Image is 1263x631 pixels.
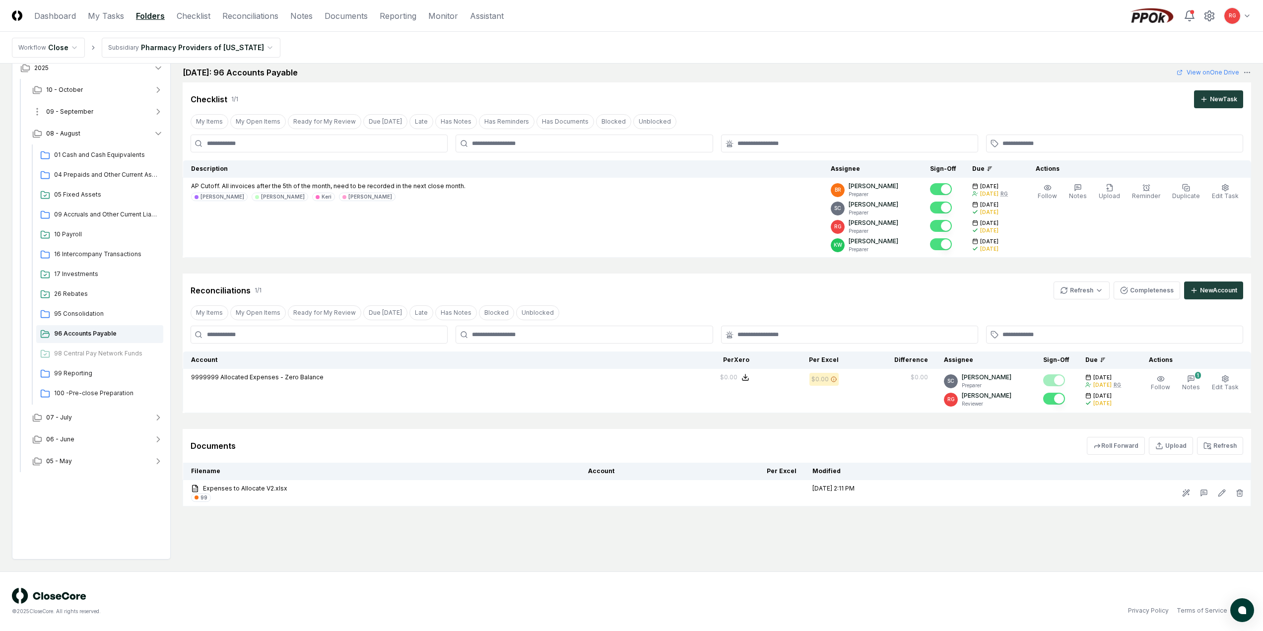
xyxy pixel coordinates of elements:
button: Follow [1036,182,1059,203]
span: 2025 [34,64,49,72]
button: 07 - July [24,407,171,428]
td: [DATE] 2:11 PM [804,480,990,506]
span: [DATE] [1093,374,1112,381]
div: [DATE] [980,245,998,253]
th: Difference [847,351,936,369]
button: Has Notes [435,305,477,320]
p: [PERSON_NAME] [962,391,1011,400]
button: Unblocked [516,305,559,320]
a: Privacy Policy [1128,606,1169,615]
div: Due [1085,355,1125,364]
button: 09 - September [24,101,171,123]
a: 05 Fixed Assets [36,186,163,204]
button: Upload [1149,437,1193,455]
div: [PERSON_NAME] [200,193,244,201]
span: RG [947,396,955,403]
button: Mark complete [1043,393,1065,405]
div: Checklist [191,93,227,105]
div: 2025 [12,79,171,474]
a: 01 Cash and Cash Equipvalents [36,146,163,164]
a: 99 Reporting [36,365,163,383]
p: Preparer [962,382,1011,389]
th: Per Excel [715,463,804,480]
div: RG [1114,381,1121,389]
div: Account [191,355,661,364]
span: 100 -Pre-close Preparation [54,389,159,398]
th: Assignee [936,351,1035,369]
span: Edit Task [1212,192,1239,200]
button: Refresh [1054,281,1110,299]
button: 10 - October [24,79,171,101]
a: View onOne Drive [1177,68,1239,77]
a: Notes [290,10,313,22]
button: Edit Task [1210,373,1241,394]
p: [PERSON_NAME] [962,373,1011,382]
button: Has Notes [435,114,477,129]
img: Logo [12,10,22,21]
div: Due [972,164,1012,173]
button: NewAccount [1184,281,1243,299]
div: [DATE] [980,209,998,216]
span: 96 Accounts Payable [54,329,159,338]
span: 09 - September [46,107,93,116]
a: 96 Accounts Payable [36,325,163,343]
button: Late [409,114,433,129]
span: 07 - July [46,413,72,422]
a: Dashboard [34,10,76,22]
div: Subsidiary [108,43,139,52]
th: Assignee [823,160,922,178]
p: Preparer [849,227,898,235]
button: 1Notes [1180,373,1202,394]
span: 16 Intercompany Transactions [54,250,159,259]
a: 16 Intercompany Transactions [36,246,163,264]
a: 95 Consolidation [36,305,163,323]
span: 08 - August [46,129,80,138]
button: Notes [1067,182,1089,203]
p: [PERSON_NAME] [849,182,898,191]
div: $0.00 [911,373,928,382]
span: [DATE] [980,201,998,209]
span: 06 - June [46,435,74,444]
button: My Open Items [230,305,286,320]
p: Preparer [849,246,898,253]
button: 05 - May [24,450,171,472]
div: [DATE] [1093,381,1112,389]
span: [DATE] [980,183,998,190]
span: 09 Accruals and Other Current Liabilities [54,210,159,219]
a: Assistant [470,10,504,22]
div: [DATE] [980,190,998,198]
a: Monitor [428,10,458,22]
span: 10 Payroll [54,230,159,239]
span: RG [1229,12,1236,19]
span: 01 Cash and Cash Equipvalents [54,150,159,159]
span: Allocated Expenses - Zero Balance [220,373,324,381]
button: Reminder [1130,182,1162,203]
button: Mark complete [930,202,952,213]
span: 95 Consolidation [54,309,159,318]
a: 09 Accruals and Other Current Liabilities [36,206,163,224]
a: Reporting [380,10,416,22]
span: Duplicate [1172,192,1200,200]
th: Modified [804,463,990,480]
button: Upload [1097,182,1122,203]
span: SC [834,205,841,212]
button: Ready for My Review [288,305,361,320]
a: Reconciliations [222,10,278,22]
a: My Tasks [88,10,124,22]
div: 1 / 1 [231,95,238,104]
button: My Items [191,114,228,129]
button: Mark complete [930,238,952,250]
a: 10 Payroll [36,226,163,244]
span: Notes [1069,192,1087,200]
button: 08 - August [24,123,171,144]
th: Per Xero [668,351,757,369]
button: My Items [191,305,228,320]
button: Late [409,305,433,320]
th: Account [580,463,715,480]
div: $0.00 [720,373,737,382]
div: 1 / 1 [255,286,262,295]
button: Completeness [1114,281,1180,299]
button: Blocked [596,114,631,129]
div: 08 - August [24,144,171,407]
a: 100 -Pre-close Preparation [36,385,163,403]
